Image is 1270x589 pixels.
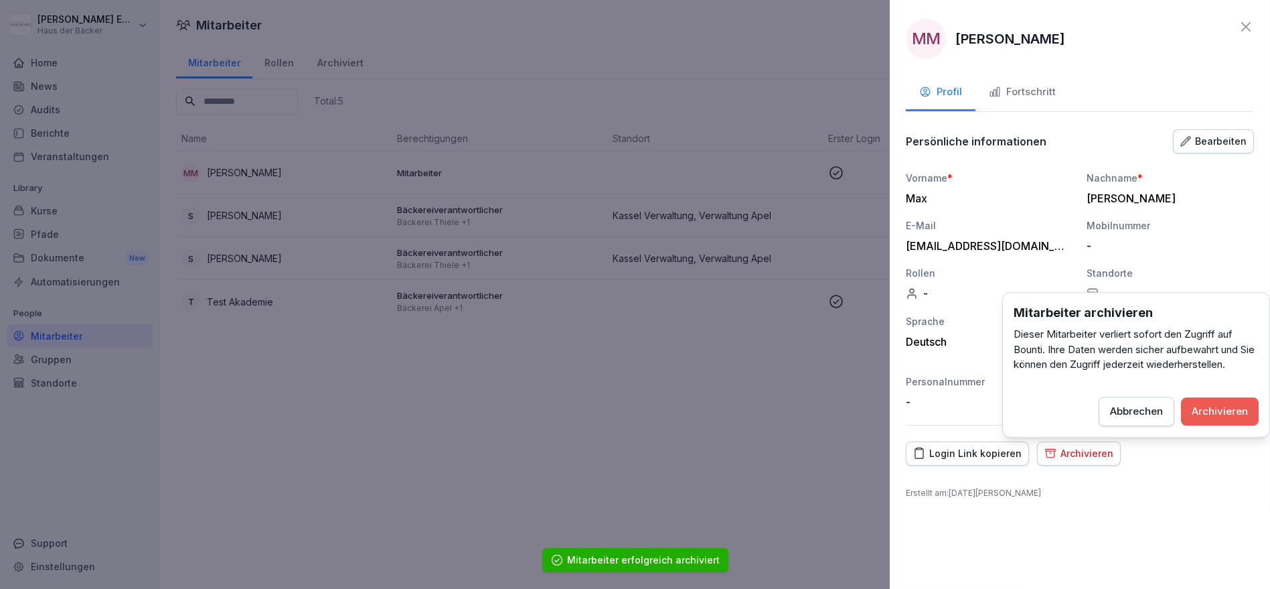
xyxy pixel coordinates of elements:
p: Persönliche informationen [906,135,1046,148]
div: Max [906,192,1066,205]
p: Erstellt am : [DATE][PERSON_NAME] [906,487,1254,499]
div: [PERSON_NAME] [1087,192,1247,205]
button: Bearbeiten [1173,129,1254,153]
button: Fortschritt [975,75,1069,111]
div: Nachname [1087,171,1254,185]
button: Archivieren [1181,397,1259,426]
div: - [1087,239,1247,253]
p: [PERSON_NAME] [955,29,1065,49]
div: Sprache [906,314,1073,328]
button: Abbrechen [1099,397,1174,426]
div: Standorte [1087,266,1254,280]
button: Archivieren [1037,442,1121,466]
div: [EMAIL_ADDRESS][DOMAIN_NAME] [906,239,1066,253]
div: - [906,395,1066,409]
p: Dieser Mitarbeiter verliert sofort den Zugriff auf Bounti. Ihre Daten werden sicher aufbewahrt un... [1014,327,1259,373]
div: Abbrechen [1110,404,1163,419]
div: Profil [919,84,962,100]
div: - [906,287,1073,300]
div: Personalnummer [906,375,1073,389]
div: - [1087,287,1254,300]
div: Bearbeiten [1180,134,1247,149]
div: Archivieren [1192,404,1248,419]
div: Archivieren [1044,446,1113,461]
div: E-Mail [906,218,1073,233]
button: Profil [906,75,975,111]
div: Fortschritt [989,84,1056,100]
div: Mobilnummer [1087,218,1254,233]
div: Vorname [906,171,1073,185]
div: Login Link kopieren [913,446,1022,461]
div: Deutsch [906,335,1073,348]
h3: Mitarbeiter archivieren [1014,304,1259,322]
div: MM [906,19,946,59]
button: Login Link kopieren [906,442,1029,466]
div: Rollen [906,266,1073,280]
